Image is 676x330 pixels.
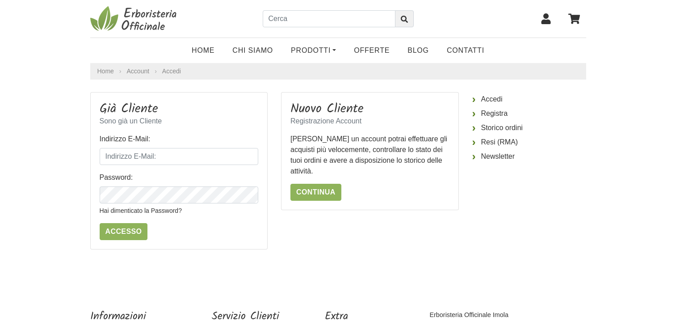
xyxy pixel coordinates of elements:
[100,223,148,240] input: Accesso
[90,310,166,323] h5: Informazioni
[223,42,282,59] a: Chi Siamo
[472,135,586,149] a: Resi (RMA)
[100,207,182,214] a: Hai dimenticato la Password?
[100,172,133,183] label: Password:
[472,92,586,106] a: Accedi
[290,116,449,127] p: Registrazione Account
[100,148,259,165] input: Indirizzo E-Mail:
[429,311,508,318] a: Erboristeria Officinale Imola
[399,42,438,59] a: Blog
[100,134,151,144] label: Indirizzo E-Mail:
[472,106,586,121] a: Registra
[290,102,449,117] h3: Nuovo Cliente
[183,42,223,59] a: Home
[263,10,395,27] input: Cerca
[290,134,449,177] p: [PERSON_NAME] un account potrai effettuare gli acquisti più velocemente, controllare lo stato dei...
[472,121,586,135] a: Storico ordini
[472,149,586,164] a: Newsletter
[290,184,341,201] a: Continua
[100,102,259,117] h3: Già Cliente
[162,68,181,75] a: Accedi
[127,67,150,76] a: Account
[325,310,384,323] h5: Extra
[90,5,180,32] img: Erboristeria Officinale
[97,67,114,76] a: Home
[90,63,586,80] nav: breadcrumb
[100,116,259,127] p: Sono già un Cliente
[282,42,345,59] a: Prodotti
[438,42,493,59] a: Contatti
[212,310,279,323] h5: Servizio Clienti
[345,42,399,59] a: OFFERTE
